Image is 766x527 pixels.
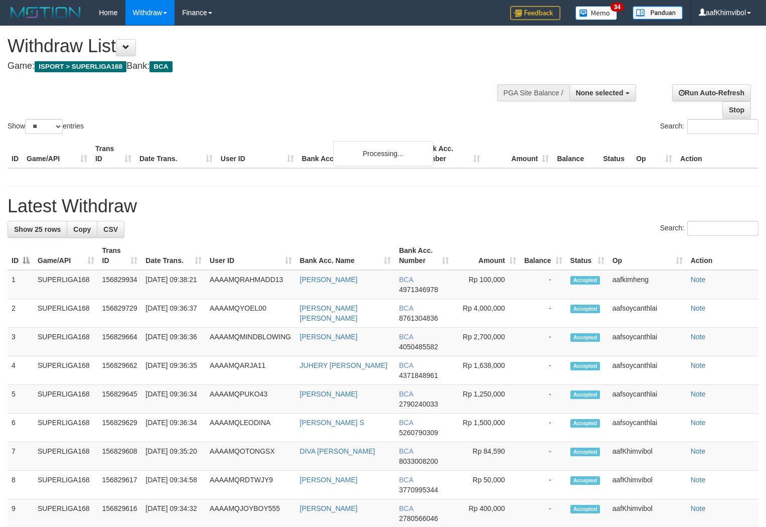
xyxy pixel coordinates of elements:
td: Rp 1,250,000 [453,385,520,414]
input: Search: [687,119,758,134]
td: 156829662 [98,356,142,385]
td: [DATE] 09:36:34 [141,385,206,414]
span: 34 [610,3,624,12]
td: AAAAMQRDTWJY9 [206,471,296,499]
img: panduan.png [633,6,683,20]
td: - [520,414,566,442]
td: 156829664 [98,328,142,356]
td: 5 [8,385,34,414]
th: Bank Acc. Name: activate to sort column ascending [296,241,395,270]
span: BCA [399,333,413,341]
td: SUPERLIGA168 [34,270,98,299]
select: Showentries [25,119,63,134]
span: Accepted [570,333,600,342]
span: Accepted [570,476,600,485]
th: Date Trans. [135,140,217,168]
span: BCA [399,504,413,512]
a: [PERSON_NAME] S [300,419,364,427]
td: Rp 2,700,000 [453,328,520,356]
td: aafsoycanthlai [608,414,687,442]
td: - [520,385,566,414]
th: Balance: activate to sort column ascending [520,241,566,270]
td: AAAAMQYOEL00 [206,299,296,328]
a: Note [691,304,706,312]
td: 156829617 [98,471,142,499]
td: - [520,299,566,328]
a: [PERSON_NAME] [300,333,358,341]
a: DIVA [PERSON_NAME] [300,447,375,455]
td: aafsoycanthlai [608,328,687,356]
a: [PERSON_NAME] [300,504,358,512]
a: JUHERY [PERSON_NAME] [300,361,388,369]
span: BCA [399,390,413,398]
span: None selected [576,89,624,97]
td: 156829645 [98,385,142,414]
span: BCA [399,476,413,484]
td: aafsoycanthlai [608,299,687,328]
span: Accepted [570,362,600,370]
span: BCA [149,61,172,72]
td: aafKhimvibol [608,471,687,499]
a: Stop [722,101,751,118]
span: Accepted [570,448,600,456]
a: [PERSON_NAME] [300,476,358,484]
th: Amount [484,140,553,168]
a: Run Auto-Refresh [672,84,751,101]
label: Show entries [8,119,84,134]
td: - [520,328,566,356]
th: Game/API: activate to sort column ascending [34,241,98,270]
td: SUPERLIGA168 [34,328,98,356]
td: 8 [8,471,34,499]
td: 2 [8,299,34,328]
span: Copy 8761304836 to clipboard [399,314,438,322]
a: [PERSON_NAME] [300,276,358,284]
span: BCA [399,304,413,312]
td: AAAAMQLEODINA [206,414,296,442]
td: 6 [8,414,34,442]
td: 156829934 [98,270,142,299]
span: Copy 5260790309 to clipboard [399,429,438,437]
span: Copy 2790240033 to clipboard [399,400,438,408]
a: Note [691,476,706,484]
th: Bank Acc. Name [298,140,416,168]
th: Amount: activate to sort column ascending [453,241,520,270]
td: [DATE] 09:36:35 [141,356,206,385]
th: Op: activate to sort column ascending [608,241,687,270]
td: - [520,356,566,385]
span: Copy 4971346978 to clipboard [399,286,438,294]
td: [DATE] 09:36:34 [141,414,206,442]
td: 4 [8,356,34,385]
td: AAAAMQARJA11 [206,356,296,385]
td: 156829608 [98,442,142,471]
span: Copy 4050485582 to clipboard [399,343,438,351]
a: Note [691,419,706,427]
td: 156829629 [98,414,142,442]
h1: Latest Withdraw [8,196,758,216]
span: Accepted [570,390,600,399]
div: PGA Site Balance / [497,84,569,101]
span: ISPORT > SUPERLIGA168 [35,61,126,72]
th: Status: activate to sort column ascending [566,241,608,270]
img: Feedback.jpg [510,6,560,20]
td: [DATE] 09:35:20 [141,442,206,471]
span: Copy [73,225,91,233]
th: Action [687,241,758,270]
td: - [520,270,566,299]
span: Accepted [570,419,600,428]
td: AAAAMQRAHMADD13 [206,270,296,299]
a: Show 25 rows [8,221,67,238]
a: Note [691,333,706,341]
td: SUPERLIGA168 [34,414,98,442]
th: ID [8,140,23,168]
td: SUPERLIGA168 [34,385,98,414]
td: Rp 100,000 [453,270,520,299]
h1: Withdraw List [8,36,501,56]
th: User ID: activate to sort column ascending [206,241,296,270]
th: Bank Acc. Number: activate to sort column ascending [395,241,453,270]
th: Op [632,140,676,168]
h4: Game: Bank: [8,61,501,71]
td: AAAAMQMINDBLOWING [206,328,296,356]
a: Copy [67,221,97,238]
a: [PERSON_NAME] [300,390,358,398]
th: Status [599,140,632,168]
